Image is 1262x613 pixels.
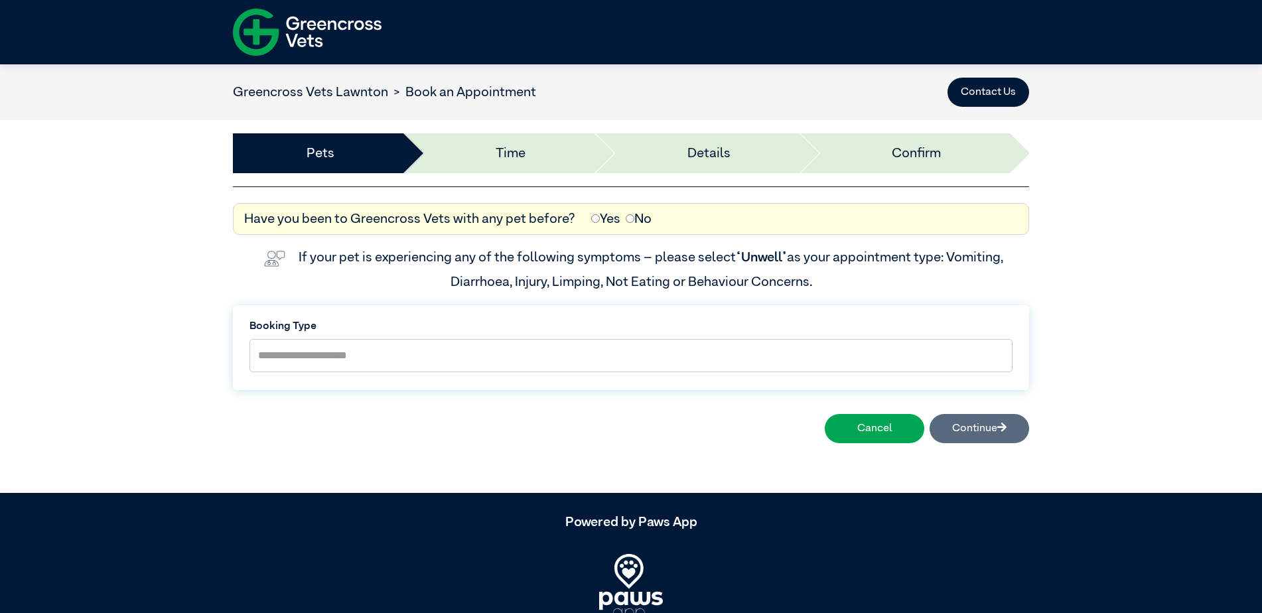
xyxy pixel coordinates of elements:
[259,245,291,272] img: vet
[825,414,924,443] button: Cancel
[591,209,620,229] label: Yes
[233,82,536,102] nav: breadcrumb
[233,86,388,99] a: Greencross Vets Lawnton
[299,251,1006,288] label: If your pet is experiencing any of the following symptoms – please select as your appointment typ...
[626,209,652,229] label: No
[947,78,1029,107] button: Contact Us
[233,514,1029,530] h5: Powered by Paws App
[249,318,1013,334] label: Booking Type
[591,214,600,223] input: Yes
[388,82,536,102] li: Book an Appointment
[233,3,382,61] img: f-logo
[244,209,575,229] label: Have you been to Greencross Vets with any pet before?
[307,143,334,163] a: Pets
[736,251,787,264] span: “Unwell”
[626,214,634,223] input: No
